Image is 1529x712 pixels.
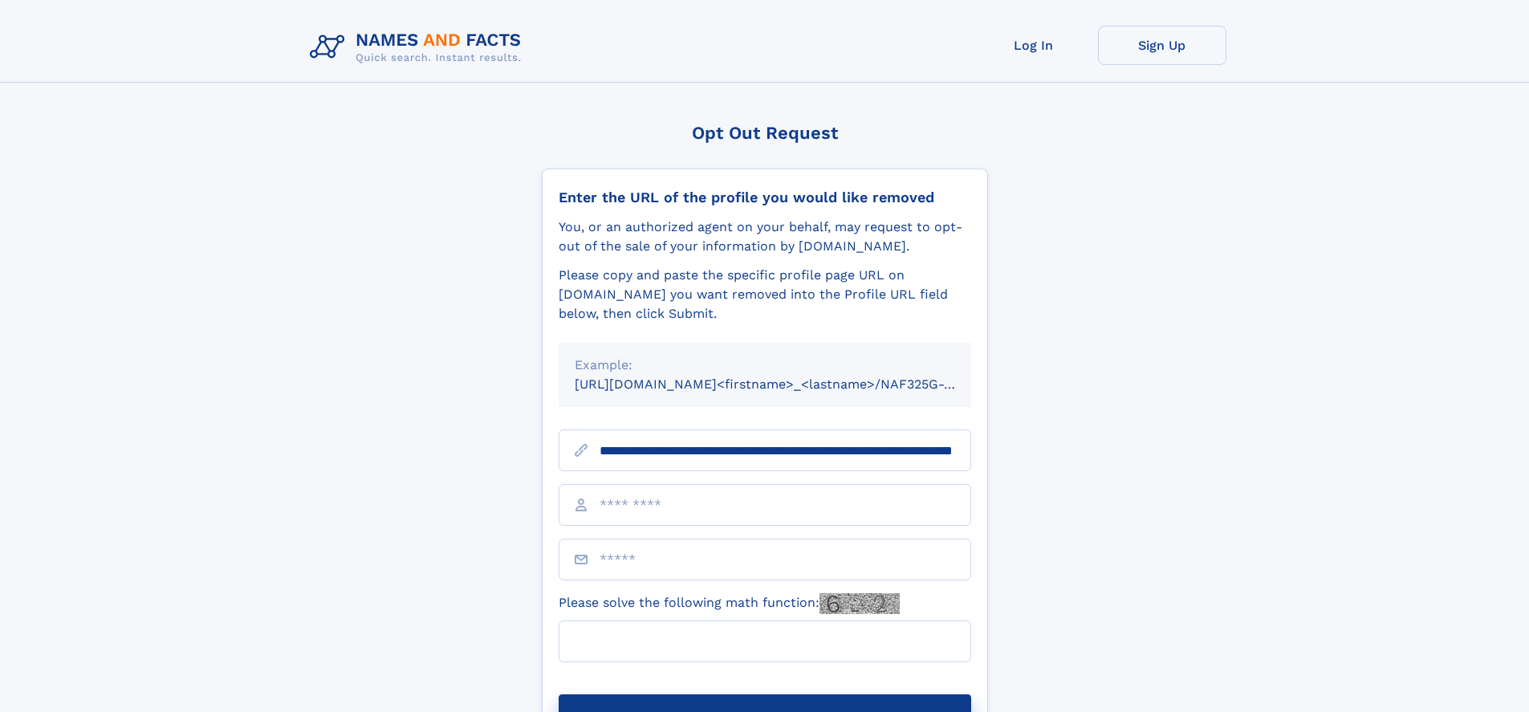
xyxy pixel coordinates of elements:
[970,26,1098,65] a: Log In
[1098,26,1226,65] a: Sign Up
[575,356,955,375] div: Example:
[559,218,971,256] div: You, or an authorized agent on your behalf, may request to opt-out of the sale of your informatio...
[559,593,900,614] label: Please solve the following math function:
[303,26,535,69] img: Logo Names and Facts
[542,123,988,143] div: Opt Out Request
[559,189,971,206] div: Enter the URL of the profile you would like removed
[559,266,971,323] div: Please copy and paste the specific profile page URL on [DOMAIN_NAME] you want removed into the Pr...
[575,376,1002,392] small: [URL][DOMAIN_NAME]<firstname>_<lastname>/NAF325G-xxxxxxxx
